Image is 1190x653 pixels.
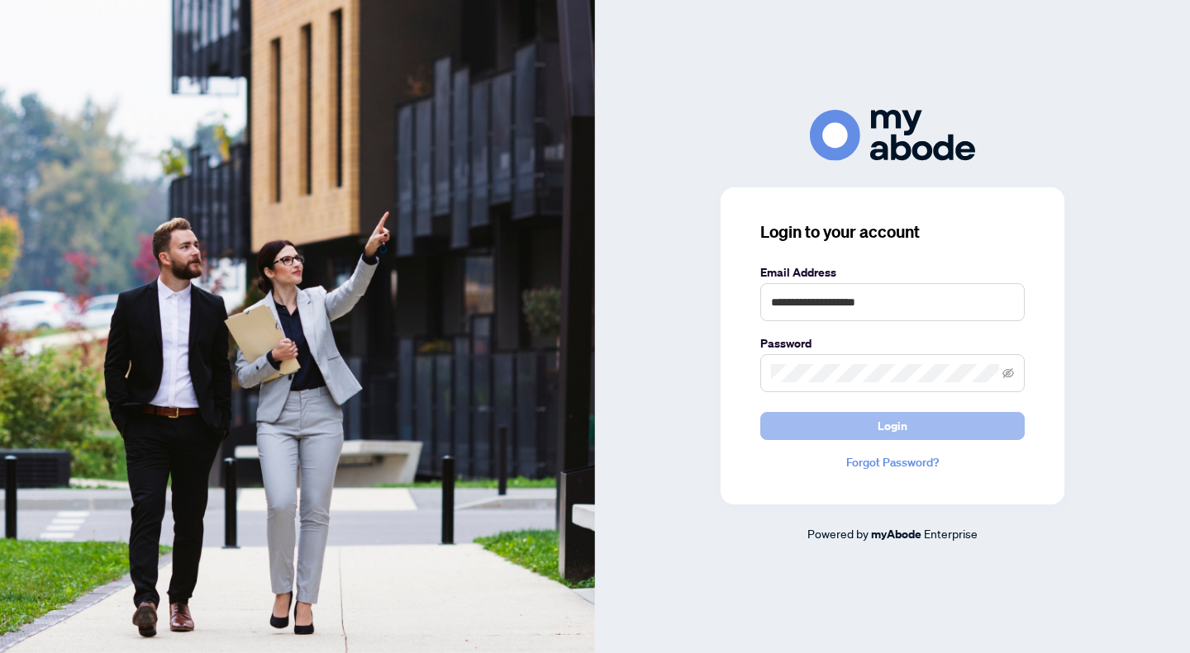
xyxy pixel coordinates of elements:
[760,263,1025,282] label: Email Address
[760,412,1025,440] button: Login
[924,526,978,541] span: Enterprise
[1002,367,1014,379] span: eye-invisible
[810,110,975,160] img: ma-logo
[871,525,921,543] a: myAbode
[760,220,1025,244] h3: Login to your account
[760,453,1025,471] a: Forgot Password?
[878,413,907,439] span: Login
[760,334,1025,353] label: Password
[807,526,869,541] span: Powered by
